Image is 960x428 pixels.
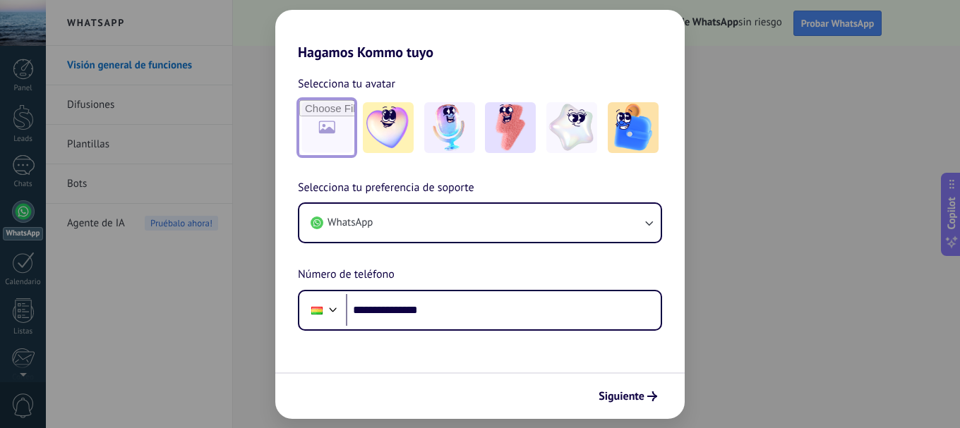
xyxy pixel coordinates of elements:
[275,10,685,61] h2: Hagamos Kommo tuyo
[608,102,659,153] img: -5.jpeg
[298,179,474,197] span: Selecciona tu preferencia de soporte
[546,102,597,153] img: -4.jpeg
[363,102,414,153] img: -1.jpeg
[298,75,395,93] span: Selecciona tu avatar
[298,266,395,284] span: Número de teléfono
[299,204,661,242] button: WhatsApp
[328,216,373,230] span: WhatsApp
[599,391,644,401] span: Siguiente
[592,384,664,408] button: Siguiente
[304,295,330,325] div: Bolivia: + 591
[424,102,475,153] img: -2.jpeg
[485,102,536,153] img: -3.jpeg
